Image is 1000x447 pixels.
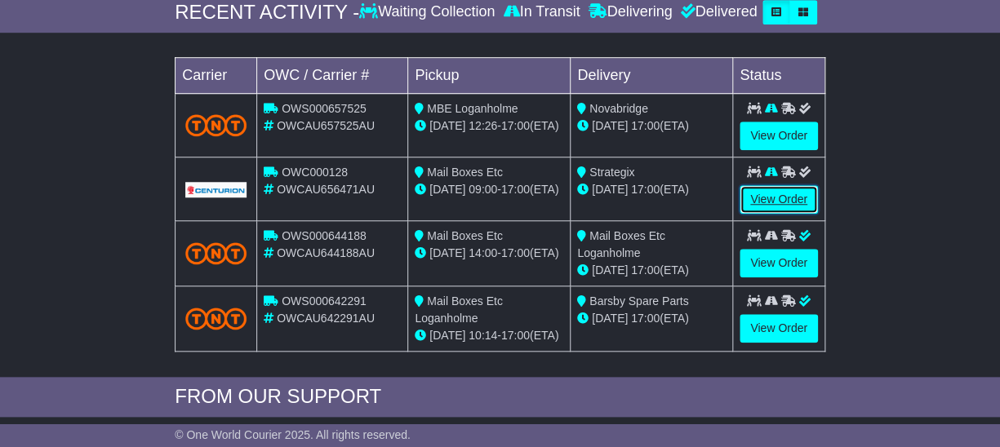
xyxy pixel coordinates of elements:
span: 17:00 [501,246,530,259]
span: Mail Boxes Etc [427,166,503,179]
td: OWC / Carrier # [257,58,408,94]
span: 14:00 [469,246,497,259]
div: (ETA) [577,181,726,198]
img: TNT_Domestic.png [185,114,247,136]
span: OWCAU657525AU [277,119,375,132]
span: OWS000644188 [282,229,367,242]
span: [DATE] [592,312,628,325]
div: - (ETA) [415,245,563,262]
td: Status [733,58,825,94]
span: 17:00 [631,183,660,196]
span: [DATE] [429,119,465,132]
a: View Order [740,314,818,343]
span: 17:00 [501,329,530,342]
span: MBE Loganholme [427,102,518,115]
span: 10:14 [469,329,497,342]
span: [DATE] [592,119,628,132]
div: FROM OUR SUPPORT [175,385,825,409]
span: Strategix [589,166,634,179]
div: Waiting Collection [359,3,499,21]
span: 12:26 [469,119,497,132]
div: (ETA) [577,310,726,327]
span: OWCAU644188AU [277,246,375,259]
span: [DATE] [429,183,465,196]
img: GetCarrierServiceLogo [185,182,247,197]
span: OWS000657525 [282,102,367,115]
span: 17:00 [501,119,530,132]
span: 17:00 [631,119,660,132]
span: Mail Boxes Etc Loganholme [415,294,502,325]
span: [DATE] [592,263,628,277]
span: [DATE] [429,329,465,342]
div: - (ETA) [415,117,563,135]
span: 17:00 [501,183,530,196]
span: OWCAU642291AU [277,312,375,325]
span: Mail Boxes Etc [427,229,503,242]
a: View Order [740,122,818,150]
span: OWCAU656471AU [277,183,375,196]
img: TNT_Domestic.png [185,308,247,330]
div: In Transit [499,3,584,21]
span: [DATE] [592,183,628,196]
td: Pickup [408,58,571,94]
td: Carrier [176,58,257,94]
span: [DATE] [429,246,465,259]
div: - (ETA) [415,327,563,344]
img: TNT_Domestic.png [185,242,247,264]
span: Barsby Spare Parts [589,294,688,308]
span: 09:00 [469,183,497,196]
div: RECENT ACTIVITY - [175,1,359,24]
div: Delivering [584,3,676,21]
span: 17:00 [631,312,660,325]
span: 17:00 [631,263,660,277]
div: (ETA) [577,117,726,135]
span: OWC000128 [282,166,348,179]
span: OWS000642291 [282,294,367,308]
span: Novabridge [589,102,648,115]
a: View Order [740,249,818,277]
span: © One World Courier 2025. All rights reserved. [175,428,411,441]
div: - (ETA) [415,181,563,198]
div: (ETA) [577,262,726,279]
div: Delivered [676,3,757,21]
td: Delivery [571,58,733,94]
a: View Order [740,185,818,214]
span: Mail Boxes Etc Loganholme [577,229,664,259]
